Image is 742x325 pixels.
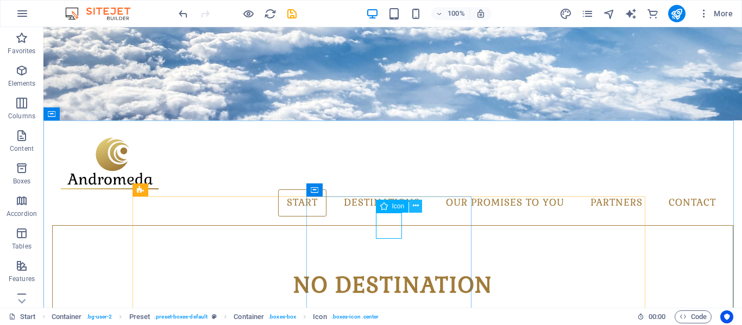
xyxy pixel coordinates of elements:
p: Features [9,275,35,283]
button: reload [263,7,276,20]
button: Code [675,310,712,323]
span: . preset-boxes-default [154,310,207,323]
p: Content [10,144,34,153]
i: On resize automatically adjust zoom level to fit chosen device. [476,9,486,18]
span: : [656,313,658,321]
p: Elements [8,79,36,88]
p: Tables [12,242,32,251]
button: undo [177,7,190,20]
i: Design (Ctrl+Alt+Y) [559,8,572,20]
nav: breadcrumb [52,310,379,323]
span: . boxes-icon .center [331,310,379,323]
button: design [559,7,573,20]
i: AI Writer [625,8,637,20]
i: Save (Ctrl+S) [286,8,298,20]
img: Editor Logo [62,7,144,20]
p: Boxes [13,177,31,186]
span: Click to select. Double-click to edit [52,310,82,323]
button: More [694,5,737,22]
h6: 100% [448,7,465,20]
span: . boxes-box [268,310,296,323]
span: Click to select. Double-click to edit [129,310,150,323]
button: pages [581,7,594,20]
p: Favorites [8,47,35,55]
button: commerce [646,7,659,20]
button: text_generator [625,7,638,20]
span: Code [680,310,707,323]
p: Accordion [7,209,37,218]
span: Click to select. Double-click to edit [313,310,326,323]
p: Columns [8,112,35,120]
span: Icon [392,203,405,209]
span: . bg-user-2 [86,310,112,323]
button: publish [668,5,686,22]
i: Undo: Edit headline (Ctrl+Z) [177,8,190,20]
span: Click to select. Double-click to edit [234,310,264,323]
button: navigator [603,7,616,20]
span: More [699,8,733,19]
h6: Session time [637,310,666,323]
i: Navigator [603,8,615,20]
span: 00 00 [649,310,665,323]
a: Click to cancel selection. Double-click to open Pages [9,310,36,323]
button: Usercentrics [720,310,733,323]
i: This element is a customizable preset [212,314,217,320]
button: 100% [431,7,470,20]
i: Pages (Ctrl+Alt+S) [581,8,594,20]
button: save [285,7,298,20]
